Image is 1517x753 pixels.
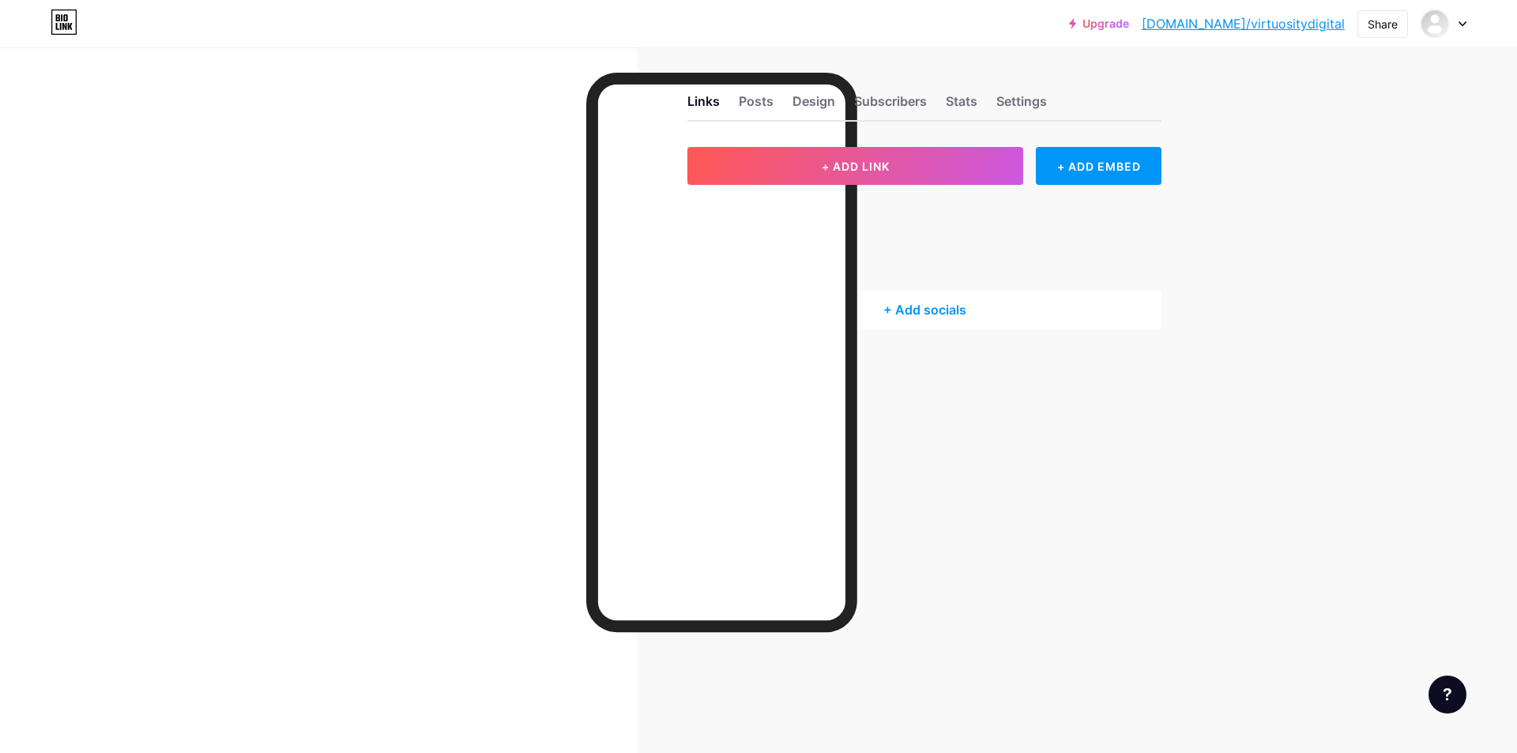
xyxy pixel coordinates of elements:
a: Upgrade [1069,17,1129,30]
a: [DOMAIN_NAME]/virtuositydigital [1142,14,1345,33]
button: + ADD LINK [687,147,1023,185]
div: + Add socials [687,291,1161,329]
div: + ADD EMBED [1036,147,1161,185]
div: Design [792,92,835,120]
div: Posts [739,92,774,120]
div: Links [687,92,720,120]
span: + ADD LINK [822,160,890,173]
div: Settings [996,92,1047,120]
div: SOCIALS [687,262,1161,278]
div: Share [1368,16,1398,32]
div: Subscribers [854,92,927,120]
img: virtuositydigital [1420,9,1450,39]
div: Stats [946,92,977,120]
